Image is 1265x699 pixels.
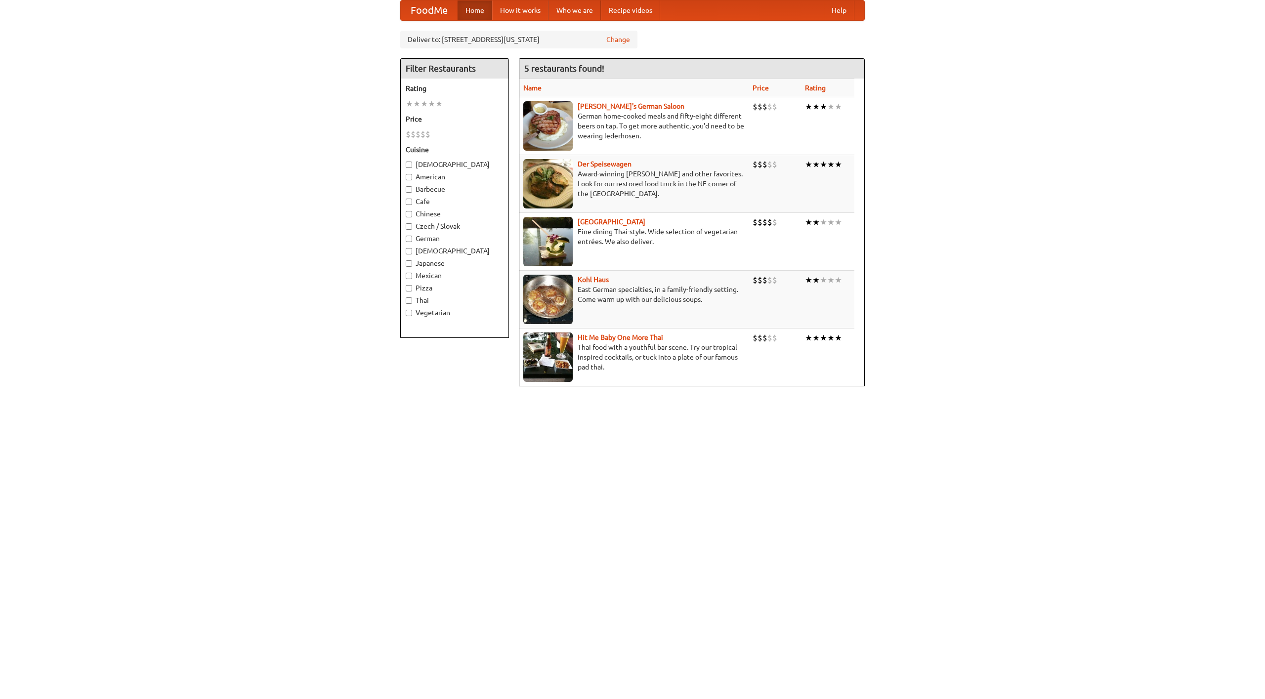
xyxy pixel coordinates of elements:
input: Barbecue [406,186,412,193]
img: babythai.jpg [523,332,573,382]
li: ★ [812,101,820,112]
li: ★ [835,101,842,112]
label: Mexican [406,271,504,281]
li: ★ [812,275,820,286]
li: $ [772,332,777,343]
li: $ [767,101,772,112]
a: FoodMe [401,0,458,20]
a: Home [458,0,492,20]
a: [GEOGRAPHIC_DATA] [578,218,645,226]
li: ★ [835,332,842,343]
li: $ [411,129,416,140]
a: Recipe videos [601,0,660,20]
li: ★ [812,217,820,228]
label: Cafe [406,197,504,206]
li: $ [762,101,767,112]
img: esthers.jpg [523,101,573,151]
input: Vegetarian [406,310,412,316]
li: $ [753,275,758,286]
li: ★ [827,275,835,286]
li: $ [762,217,767,228]
li: $ [767,275,772,286]
li: $ [425,129,430,140]
li: $ [416,129,421,140]
h4: Filter Restaurants [401,59,508,79]
li: ★ [820,159,827,170]
li: ★ [805,217,812,228]
label: Pizza [406,283,504,293]
li: ★ [406,98,413,109]
li: ★ [428,98,435,109]
label: Thai [406,295,504,305]
li: $ [753,101,758,112]
li: ★ [421,98,428,109]
p: German home-cooked meals and fifty-eight different beers on tap. To get more authentic, you'd nee... [523,111,745,141]
label: Chinese [406,209,504,219]
img: kohlhaus.jpg [523,275,573,324]
label: American [406,172,504,182]
a: Price [753,84,769,92]
li: $ [767,217,772,228]
li: ★ [820,332,827,343]
li: $ [758,275,762,286]
input: Japanese [406,260,412,267]
li: $ [758,217,762,228]
a: Hit Me Baby One More Thai [578,333,663,341]
a: Change [606,35,630,44]
li: ★ [820,101,827,112]
input: Czech / Slovak [406,223,412,230]
label: Japanese [406,258,504,268]
b: Der Speisewagen [578,160,632,168]
a: Kohl Haus [578,276,609,284]
a: Who we are [548,0,601,20]
input: [DEMOGRAPHIC_DATA] [406,248,412,254]
p: Fine dining Thai-style. Wide selection of vegetarian entrées. We also deliver. [523,227,745,247]
a: [PERSON_NAME]'s German Saloon [578,102,684,110]
li: $ [772,159,777,170]
a: Help [824,0,854,20]
li: ★ [812,332,820,343]
li: ★ [805,101,812,112]
input: Mexican [406,273,412,279]
li: $ [758,332,762,343]
img: speisewagen.jpg [523,159,573,208]
p: Thai food with a youthful bar scene. Try our tropical inspired cocktails, or tuck into a plate of... [523,342,745,372]
p: Award-winning [PERSON_NAME] and other favorites. Look for our restored food truck in the NE corne... [523,169,745,199]
h5: Cuisine [406,145,504,155]
ng-pluralize: 5 restaurants found! [524,64,604,73]
li: ★ [812,159,820,170]
li: $ [421,129,425,140]
li: $ [758,159,762,170]
li: ★ [827,159,835,170]
div: Deliver to: [STREET_ADDRESS][US_STATE] [400,31,637,48]
li: $ [767,159,772,170]
li: ★ [820,217,827,228]
label: Barbecue [406,184,504,194]
li: $ [753,217,758,228]
li: $ [762,159,767,170]
label: Vegetarian [406,308,504,318]
label: German [406,234,504,244]
label: Czech / Slovak [406,221,504,231]
li: ★ [827,101,835,112]
label: [DEMOGRAPHIC_DATA] [406,160,504,169]
li: $ [772,275,777,286]
input: Chinese [406,211,412,217]
li: $ [753,332,758,343]
input: German [406,236,412,242]
li: ★ [835,159,842,170]
li: $ [753,159,758,170]
label: [DEMOGRAPHIC_DATA] [406,246,504,256]
li: $ [406,129,411,140]
li: ★ [435,98,443,109]
li: $ [762,275,767,286]
input: Cafe [406,199,412,205]
li: ★ [835,275,842,286]
a: Rating [805,84,826,92]
li: ★ [820,275,827,286]
li: ★ [835,217,842,228]
img: satay.jpg [523,217,573,266]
